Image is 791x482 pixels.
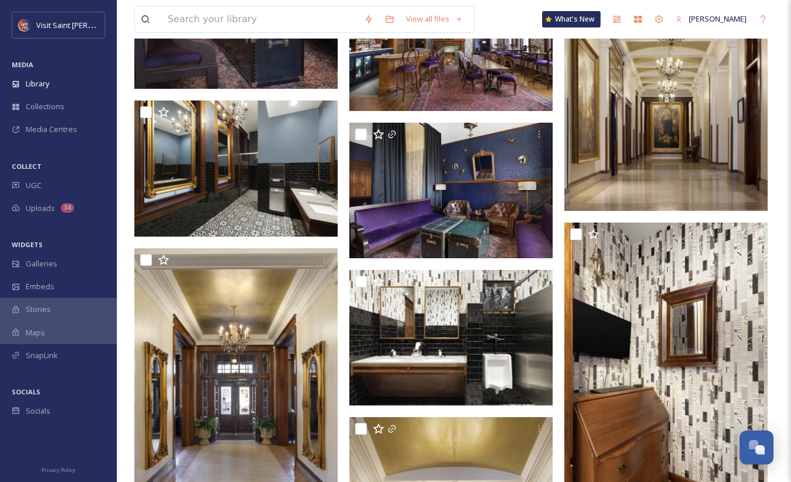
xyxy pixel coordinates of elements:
[134,100,338,237] img: Celeste_Saint_Paul_Common_Spaces_028.jpg
[689,13,747,24] span: [PERSON_NAME]
[740,431,773,464] button: Open Chat
[349,270,553,405] img: Celeste_Saint_Paul_Common_Spaces_027.jpg
[26,124,77,135] span: Media Centres
[162,6,358,32] input: Search your library
[41,462,75,476] a: Privacy Policy
[400,8,469,30] a: View all files
[61,203,74,213] div: 34
[26,304,51,315] span: Stories
[26,405,50,417] span: Socials
[26,281,54,292] span: Embeds
[669,8,752,30] a: [PERSON_NAME]
[41,466,75,474] span: Privacy Policy
[12,240,43,249] span: WIDGETS
[26,78,49,89] span: Library
[542,11,601,27] a: What's New
[26,180,41,191] span: UGC
[26,101,64,112] span: Collections
[12,387,40,396] span: SOCIALS
[36,19,130,30] span: Visit Saint [PERSON_NAME]
[349,123,553,258] img: Celeste_Saint_Paul_Common_Spaces_009.jpg
[26,203,55,214] span: Uploads
[26,258,57,269] span: Galleries
[26,350,58,361] span: SnapLink
[12,162,41,171] span: COLLECT
[12,60,33,69] span: MEDIA
[19,19,30,31] img: Visit%20Saint%20Paul%20Updated%20Profile%20Image.jpg
[26,327,45,338] span: Maps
